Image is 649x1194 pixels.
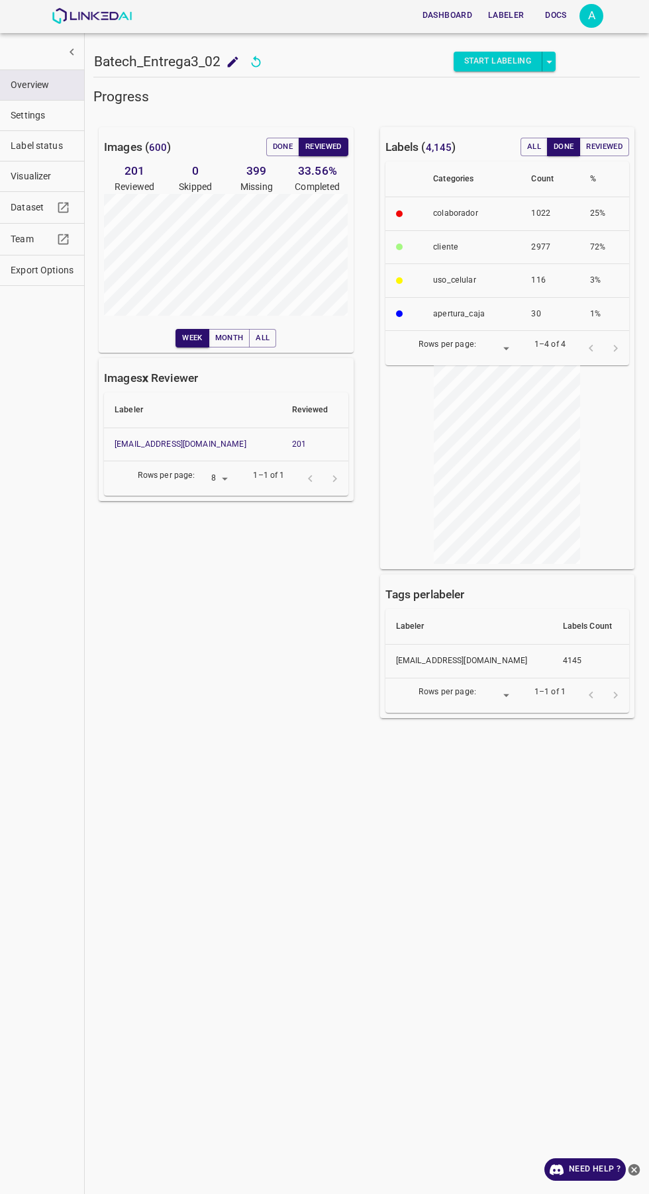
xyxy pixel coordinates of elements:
[454,52,556,71] div: split button
[534,686,566,698] p: 1–1 of 1
[266,138,299,156] button: Done
[579,161,629,197] th: %
[385,645,552,678] th: [EMAIL_ADDRESS][DOMAIN_NAME]
[579,297,629,331] th: 1%
[521,230,579,264] th: 2977
[419,686,476,698] p: Rows per page:
[249,329,276,347] button: All
[423,297,521,331] th: apertura_caja
[165,180,226,194] p: Skipped
[521,138,548,156] button: All
[579,264,629,298] th: 3%
[253,470,284,482] p: 1–1 of 1
[579,4,603,28] button: Open settings
[385,585,465,604] h6: Tags per labeler
[480,2,532,29] a: Labeler
[104,369,198,387] h6: Images Reviewer
[299,138,348,156] button: Reviewed
[542,52,556,71] button: select role
[481,340,513,357] div: ​
[579,197,629,231] th: 25%
[11,232,53,246] span: Team
[415,2,480,29] a: Dashboard
[521,297,579,331] th: 30
[426,142,452,154] span: 4,145
[175,329,209,347] button: Week
[11,263,74,277] span: Export Options
[149,142,167,154] span: 600
[209,329,250,347] button: Month
[94,52,221,71] h5: Batech_Entrega3_02
[534,339,566,351] p: 1–4 of 4
[104,392,281,428] th: Labeler
[60,40,84,64] button: show more
[52,8,132,24] img: LinkedAI
[104,161,165,180] h6: 201
[287,180,348,194] p: Completed
[552,645,629,678] th: 4145
[579,4,603,28] div: A
[115,439,246,449] a: [EMAIL_ADDRESS][DOMAIN_NAME]
[483,5,529,26] button: Labeler
[544,1158,626,1181] a: Need Help ?
[142,371,148,385] b: x
[11,109,74,122] span: Settings
[547,138,580,156] button: Done
[423,161,521,197] th: Categories
[385,138,456,156] h6: Labels ( )
[104,180,165,194] p: Reviewed
[423,197,521,231] th: colaborador
[292,439,306,449] a: 201
[11,201,53,214] span: Dataset
[521,264,579,298] th: 116
[579,138,629,156] button: Reviewed
[579,230,629,264] th: 72%
[281,392,348,428] th: Reviewed
[481,686,513,704] div: ​
[521,161,579,197] th: Count
[287,161,348,180] h6: 33.56 %
[423,264,521,298] th: uso_celular
[552,609,629,645] th: Labels Count
[532,2,579,29] a: Docs
[104,138,172,156] h6: Images ( )
[200,470,232,488] div: 8
[534,5,577,26] button: Docs
[93,87,640,106] h5: Progress
[165,161,226,180] h6: 0
[226,180,287,194] p: Missing
[423,230,521,264] th: ​​cliente
[11,78,74,92] span: Overview
[521,197,579,231] th: 1022
[11,139,74,153] span: Label status
[221,50,245,74] button: add to shopping cart
[11,169,74,183] span: Visualizer
[417,5,477,26] button: Dashboard
[419,339,476,351] p: Rows per page:
[385,609,552,645] th: Labeler
[626,1158,642,1181] button: close-help
[226,161,287,180] h6: 399
[138,470,195,482] p: Rows per page:
[454,52,542,71] button: Start Labeling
